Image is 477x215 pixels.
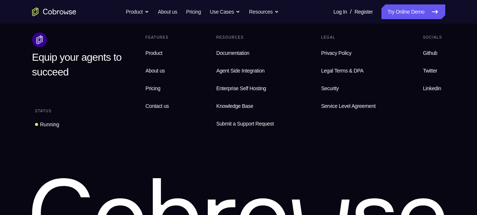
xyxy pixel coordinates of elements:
span: About us [145,68,165,74]
span: Security [321,85,339,91]
span: Submit a Support Request [216,119,274,128]
span: Agent Side Integration [216,66,274,75]
a: Github [420,46,445,60]
input: Filter devices... [42,24,135,32]
span: Knowledge Base [216,103,253,109]
a: Agent Side Integration [213,63,277,78]
a: Product [142,46,172,60]
div: Running [40,121,59,128]
span: Product [145,50,162,56]
a: Settings [4,38,18,52]
a: Knowledge Base [213,99,277,113]
button: Product [126,4,149,19]
span: Contact us [145,103,169,109]
span: Equip your agents to succeed [32,52,122,78]
div: App [137,55,183,61]
a: Submit a Support Request [213,116,277,131]
div: Status [32,106,55,116]
span: Github [423,50,437,56]
span: Legal Terms & DPA [321,68,363,74]
a: Twitter [420,63,445,78]
a: Go to the home page [32,7,76,16]
label: demo_id [146,24,170,32]
a: Try Online Demo [381,4,445,19]
a: Service Level Agreement [318,99,379,113]
a: Running [32,118,62,131]
a: Connect [234,46,269,59]
div: Open device details [23,67,277,95]
a: Privacy Policy [318,46,379,60]
a: Pricing [186,4,201,19]
span: Cobrowse.io [145,83,183,89]
div: Email [46,83,133,89]
div: New devices found. [83,104,84,106]
a: Pricing [142,81,172,96]
span: Service Level Agreement [321,102,376,110]
a: Security [318,81,379,96]
a: Contact us [142,99,172,113]
span: +11 more [187,112,206,117]
div: Trial Website [46,101,79,109]
a: About us [142,63,172,78]
label: Email [221,24,235,32]
span: Pricing [145,85,160,91]
div: Features [142,32,172,43]
div: Legal [318,32,379,43]
button: Refresh [260,22,272,34]
a: Log In [333,4,347,19]
span: +14 more [187,83,208,89]
time: Sat Sep 06 2025 18:08:07 GMT+0300 (Eastern European Summer Time) [105,74,141,80]
div: App [137,112,183,117]
span: web@example.com [53,112,133,117]
div: Socials [420,32,445,43]
span: / [350,7,352,16]
div: Trial Android Device [46,73,98,80]
div: Online [82,102,101,108]
span: Twitter [423,68,437,74]
div: Open device details [23,39,277,67]
a: Linkedin [420,81,445,96]
a: Sessions [4,21,18,35]
a: Connect [4,4,18,18]
div: App [137,83,183,89]
div: Email [46,112,133,117]
span: Linkedin [423,85,441,91]
a: Enterprise Self Hosting [213,81,277,96]
span: android@example.com [53,55,133,61]
span: android@example.com [53,83,133,89]
span: Cobrowse.io [145,55,183,61]
div: New devices found. [102,47,103,49]
span: Enterprise Self Hosting [216,84,274,93]
span: Documentation [216,50,249,56]
span: Privacy Policy [321,50,351,56]
a: Connect [234,103,269,116]
button: Resources [249,4,279,19]
span: Cobrowse demo [145,112,183,117]
span: +14 more [187,55,208,61]
div: Email [46,55,133,61]
div: Last seen [102,76,103,77]
a: Legal Terms & DPA [318,63,379,78]
a: About us [158,4,177,19]
a: Register [355,4,373,19]
h1: Connect [28,4,69,16]
div: Trial Android Device [46,45,98,52]
button: Use Cases [210,4,240,19]
a: Documentation [213,46,277,60]
div: Open device details [23,95,277,124]
div: Resources [213,32,277,43]
div: Online [101,45,120,51]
